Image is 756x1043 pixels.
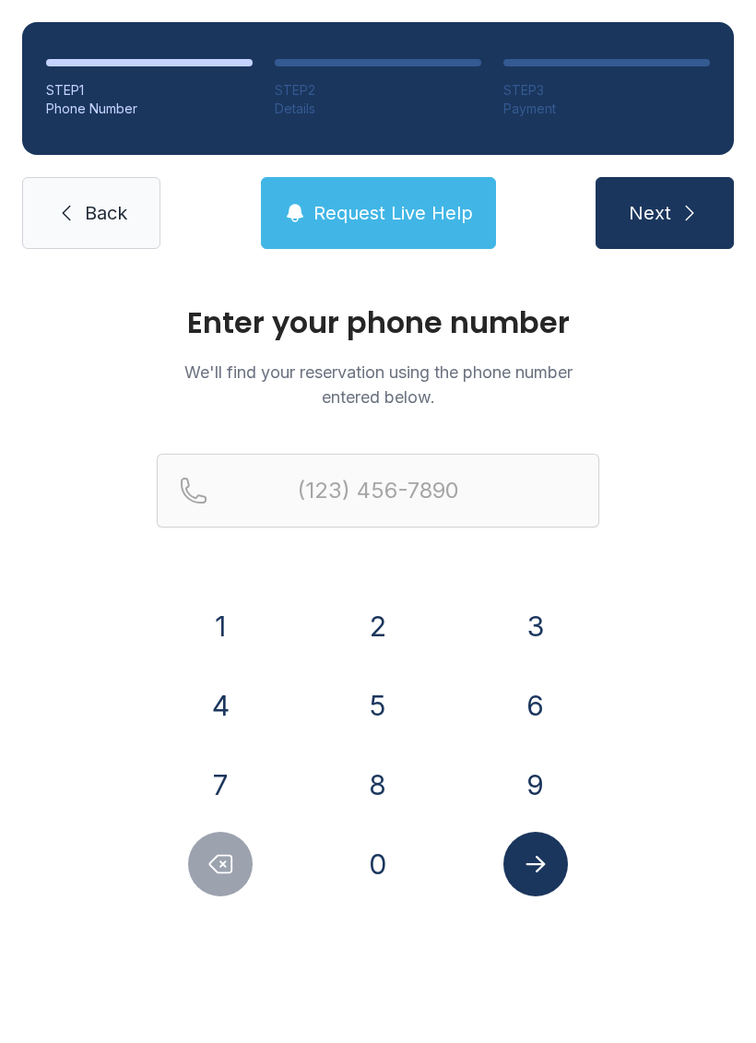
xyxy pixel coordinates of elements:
[346,753,410,817] button: 8
[503,594,568,658] button: 3
[85,200,127,226] span: Back
[157,308,599,338] h1: Enter your phone number
[629,200,671,226] span: Next
[503,832,568,896] button: Submit lookup form
[188,594,253,658] button: 1
[346,594,410,658] button: 2
[46,100,253,118] div: Phone Number
[503,100,710,118] div: Payment
[188,673,253,738] button: 4
[346,832,410,896] button: 0
[503,673,568,738] button: 6
[346,673,410,738] button: 5
[188,753,253,817] button: 7
[503,81,710,100] div: STEP 3
[313,200,473,226] span: Request Live Help
[188,832,253,896] button: Delete number
[275,100,481,118] div: Details
[275,81,481,100] div: STEP 2
[157,454,599,527] input: Reservation phone number
[46,81,253,100] div: STEP 1
[157,360,599,409] p: We'll find your reservation using the phone number entered below.
[503,753,568,817] button: 9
